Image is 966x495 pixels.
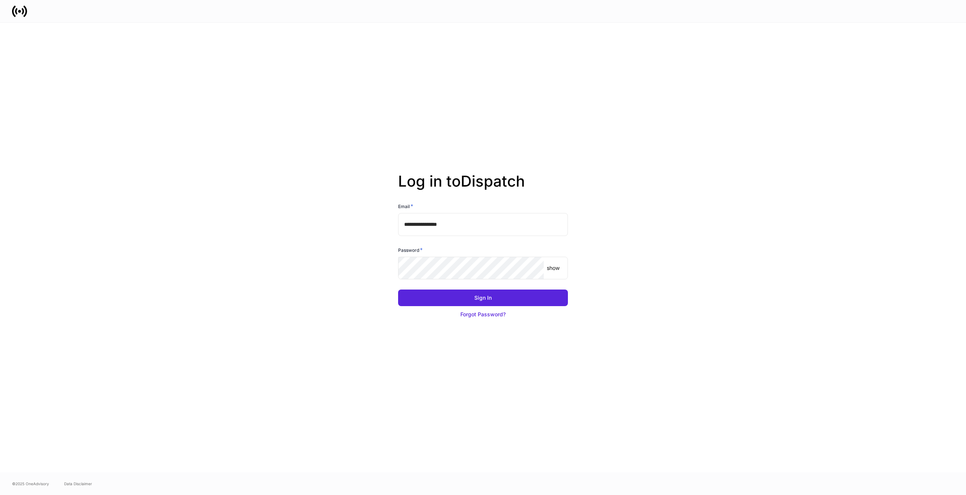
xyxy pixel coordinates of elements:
[460,311,506,318] div: Forgot Password?
[12,481,49,487] span: © 2025 OneAdvisory
[474,294,492,302] div: Sign In
[398,306,568,323] button: Forgot Password?
[398,246,423,254] h6: Password
[398,290,568,306] button: Sign In
[547,264,560,272] p: show
[398,202,413,210] h6: Email
[398,172,568,202] h2: Log in to Dispatch
[64,481,92,487] a: Data Disclaimer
